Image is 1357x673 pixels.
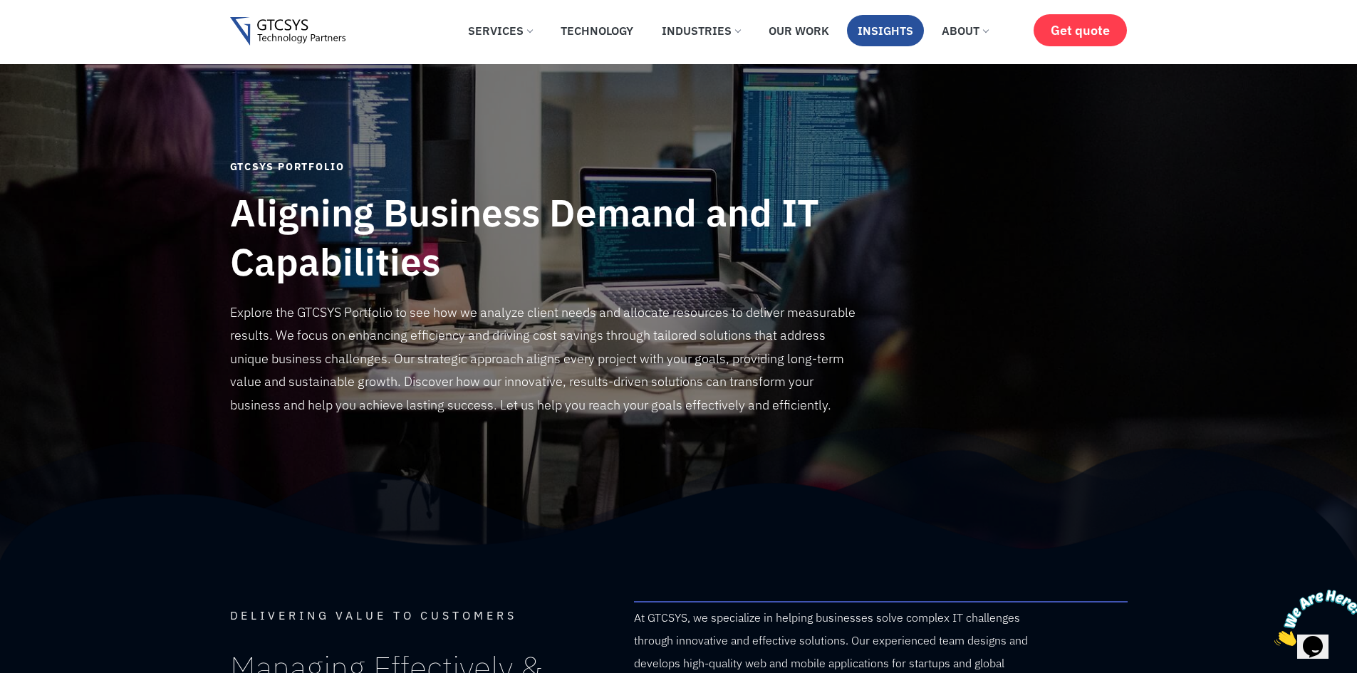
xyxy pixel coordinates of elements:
h2: Aligning Business Demand and IT Capabilities [230,189,858,287]
a: Our Work [758,15,840,46]
a: Services [457,15,543,46]
a: Get quote [1034,14,1127,46]
img: Gtcsys logo [230,17,346,46]
a: Technology [550,15,644,46]
div: GTCSYS Portfolio [230,160,858,174]
a: Insights [847,15,924,46]
p: Explore the GTCSYS Portfolio to see how we analyze client needs and allocate resources to deliver... [230,301,858,417]
a: Industries [651,15,751,46]
iframe: chat widget [1269,584,1357,652]
a: About [931,15,999,46]
p: Delivering value to customers [230,610,620,621]
img: Chat attention grabber [6,6,94,62]
span: Get quote [1051,23,1110,38]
